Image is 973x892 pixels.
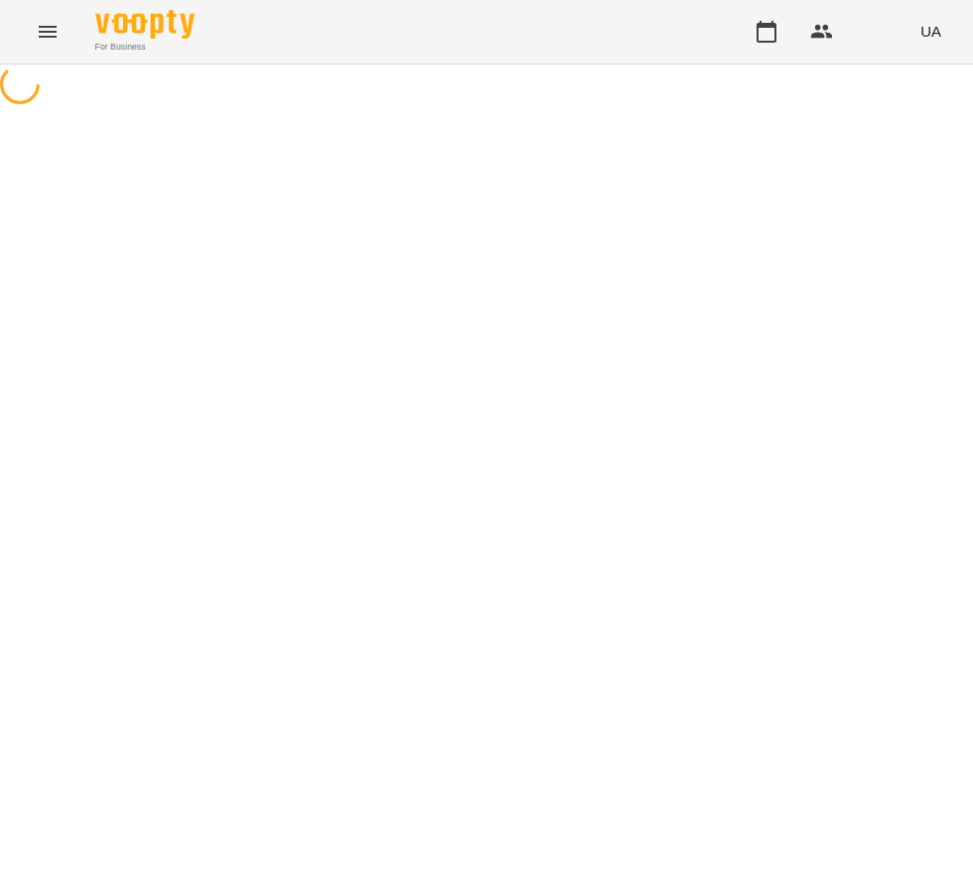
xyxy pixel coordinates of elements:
[95,41,195,54] span: For Business
[95,10,195,39] img: Voopty Logo
[920,21,941,42] span: UA
[912,13,949,50] button: UA
[24,8,71,56] button: Menu
[865,18,893,46] img: 08783228575ba1711a892a1411c675ff.jpeg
